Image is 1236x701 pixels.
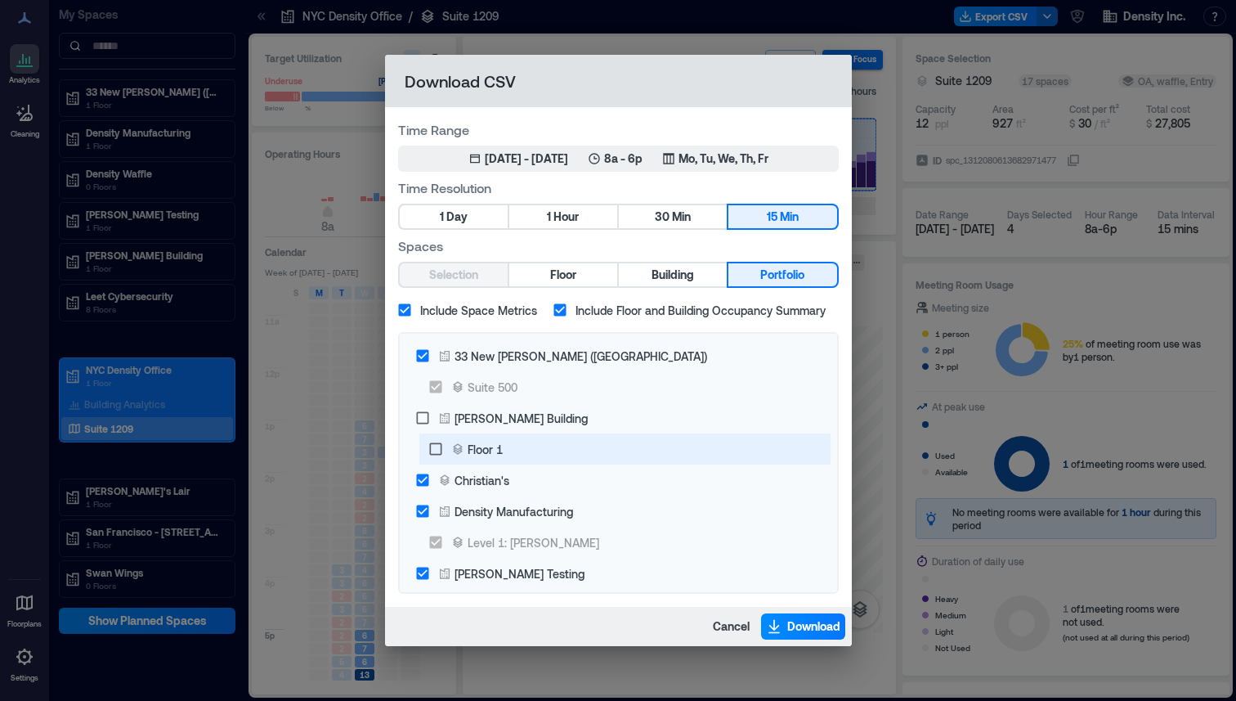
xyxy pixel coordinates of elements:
[468,534,599,551] div: Level 1: [PERSON_NAME]
[398,120,839,139] label: Time Range
[509,263,617,286] button: Floor
[398,236,839,255] label: Spaces
[455,472,509,489] div: Christian's
[760,265,804,285] span: Portfolio
[509,205,617,228] button: 1 Hour
[553,207,579,227] span: Hour
[678,151,768,167] p: Mo, Tu, We, Th, Fr
[468,379,517,396] div: Suite 500
[468,441,503,458] div: Floor 1
[455,410,588,427] div: [PERSON_NAME] Building
[761,613,845,640] button: Download
[713,618,750,635] span: Cancel
[604,151,643,167] p: 8a - 6p
[652,265,694,285] span: Building
[550,265,576,285] span: Floor
[547,207,551,227] span: 1
[575,302,826,319] span: Include Floor and Building Occupancy Summary
[787,618,840,635] span: Download
[455,503,573,520] div: Density Manufacturing
[767,207,777,227] span: 15
[440,207,444,227] span: 1
[446,207,468,227] span: Day
[420,302,537,319] span: Include Space Metrics
[728,263,836,286] button: Portfolio
[398,146,839,172] button: [DATE] - [DATE]8a - 6pMo, Tu, We, Th, Fr
[385,55,852,107] h2: Download CSV
[400,205,508,228] button: 1 Day
[655,207,669,227] span: 30
[455,565,584,582] div: [PERSON_NAME] Testing
[619,263,727,286] button: Building
[485,151,568,167] div: [DATE] - [DATE]
[708,613,755,640] button: Cancel
[455,348,707,365] div: 33 New [PERSON_NAME] ([GEOGRAPHIC_DATA])
[728,205,836,228] button: 15 Min
[619,205,727,228] button: 30 Min
[398,178,839,197] label: Time Resolution
[672,207,691,227] span: Min
[780,207,799,227] span: Min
